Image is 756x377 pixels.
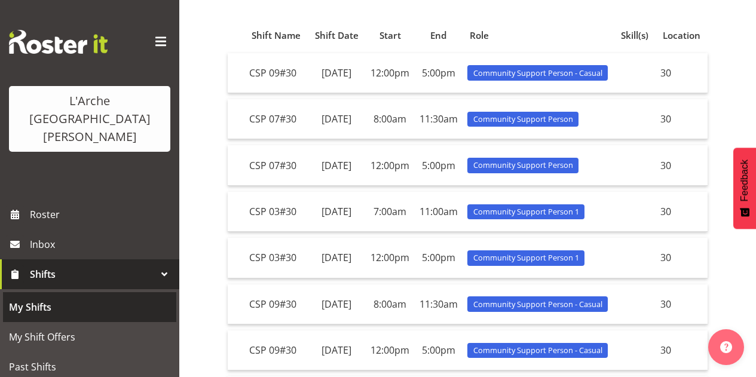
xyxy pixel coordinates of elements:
[30,235,173,253] span: Inbox
[739,160,750,201] span: Feedback
[733,148,756,229] button: Feedback - Show survey
[366,99,415,139] td: 8:00am
[415,284,463,324] td: 11:30am
[473,252,579,263] span: Community Support Person 1
[366,192,415,232] td: 7:00am
[656,284,708,324] td: 30
[470,29,489,42] span: Role
[473,160,573,171] span: Community Support Person
[30,206,173,223] span: Roster
[656,192,708,232] td: 30
[473,345,602,356] span: Community Support Person - Casual
[244,53,308,93] td: CSP 09#30
[308,99,366,139] td: [DATE]
[244,192,308,232] td: CSP 03#30
[308,145,366,185] td: [DATE]
[9,30,108,54] img: Rosterit website logo
[473,68,602,79] span: Community Support Person - Casual
[473,299,602,310] span: Community Support Person - Casual
[366,145,415,185] td: 12:00pm
[415,238,463,278] td: 5:00pm
[308,330,366,370] td: [DATE]
[430,29,446,42] span: End
[379,29,401,42] span: Start
[656,145,708,185] td: 30
[473,206,579,217] span: Community Support Person 1
[720,341,732,353] img: help-xxl-2.png
[3,292,176,322] a: My Shifts
[244,99,308,139] td: CSP 07#30
[315,29,359,42] span: Shift Date
[244,330,308,370] td: CSP 09#30
[9,298,170,316] span: My Shifts
[415,145,463,185] td: 5:00pm
[656,238,708,278] td: 30
[308,284,366,324] td: [DATE]
[415,99,463,139] td: 11:30am
[415,53,463,93] td: 5:00pm
[656,330,708,370] td: 30
[9,328,170,346] span: My Shift Offers
[308,238,366,278] td: [DATE]
[252,29,301,42] span: Shift Name
[244,284,308,324] td: CSP 09#30
[366,284,415,324] td: 8:00am
[656,99,708,139] td: 30
[21,92,158,146] div: L'Arche [GEOGRAPHIC_DATA][PERSON_NAME]
[366,53,415,93] td: 12:00pm
[308,192,366,232] td: [DATE]
[366,238,415,278] td: 12:00pm
[3,322,176,352] a: My Shift Offers
[473,114,573,125] span: Community Support Person
[30,265,155,283] span: Shifts
[415,330,463,370] td: 5:00pm
[663,29,700,42] span: Location
[656,53,708,93] td: 30
[244,145,308,185] td: CSP 07#30
[308,53,366,93] td: [DATE]
[366,330,415,370] td: 12:00pm
[621,29,648,42] span: Skill(s)
[244,238,308,278] td: CSP 03#30
[9,358,170,376] span: Past Shifts
[415,192,463,232] td: 11:00am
